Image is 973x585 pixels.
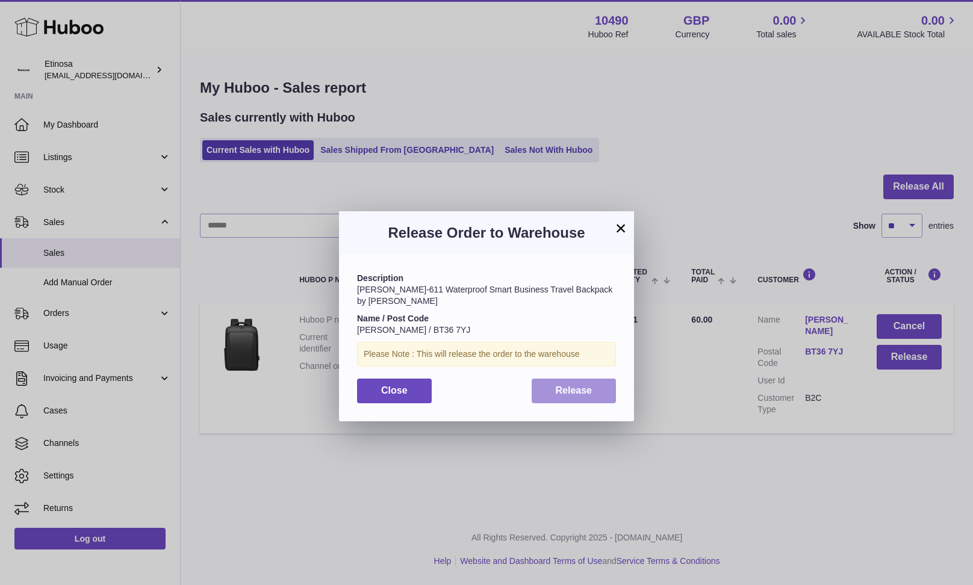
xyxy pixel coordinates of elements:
[357,379,432,403] button: Close
[357,273,403,283] strong: Description
[532,379,617,403] button: Release
[357,325,470,335] span: [PERSON_NAME] / BT36 7YJ
[381,385,408,395] span: Close
[556,385,592,395] span: Release
[357,342,616,367] div: Please Note : This will release the order to the warehouse
[357,285,612,306] span: [PERSON_NAME]-611 Waterproof Smart Business Travel Backpack by [PERSON_NAME]
[357,314,429,323] strong: Name / Post Code
[614,221,628,235] button: ×
[357,223,616,243] h3: Release Order to Warehouse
